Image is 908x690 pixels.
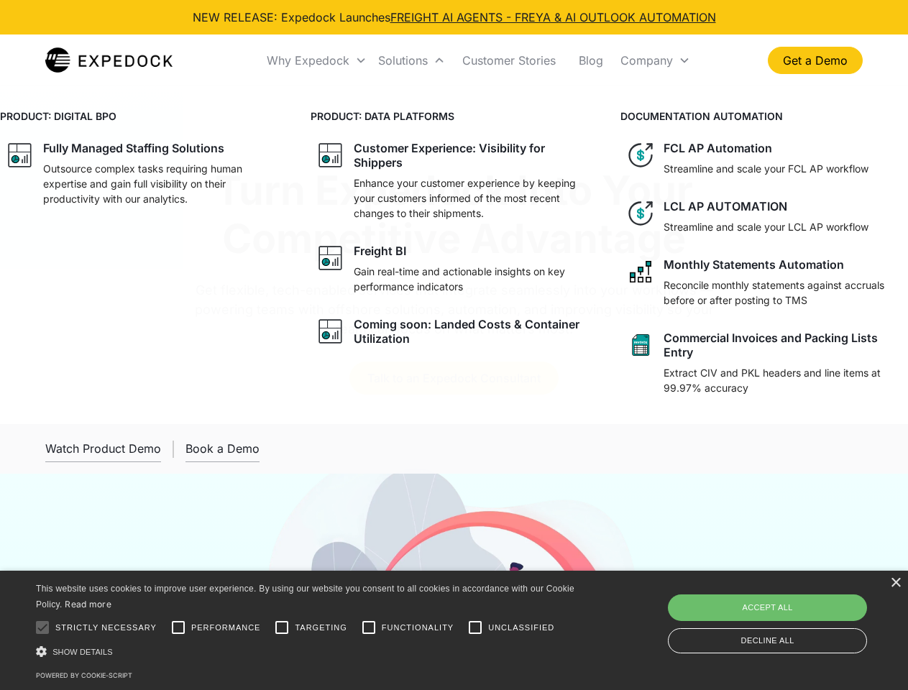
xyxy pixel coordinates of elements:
[664,331,902,359] div: Commercial Invoices and Packing Lists Entry
[65,599,111,609] a: Read more
[620,53,673,68] div: Company
[43,161,282,206] p: Outsource complex tasks requiring human expertise and gain full visibility on their productivity ...
[390,10,716,24] a: FREIGHT AI AGENTS - FREYA & AI OUTLOOK AUTOMATION
[185,436,260,462] a: Book a Demo
[295,622,347,634] span: Targeting
[626,199,655,228] img: dollar icon
[45,46,173,75] a: home
[372,36,451,85] div: Solutions
[664,199,787,213] div: LCL AP AUTOMATION
[185,441,260,456] div: Book a Demo
[451,36,567,85] a: Customer Stories
[311,238,598,300] a: graph iconFreight BIGain real-time and actionable insights on key performance indicators
[311,109,598,124] h4: PRODUCT: DATA PLATFORMS
[316,317,345,346] img: graph icon
[193,9,716,26] div: NEW RELEASE: Expedock Launches
[43,141,224,155] div: Fully Managed Staffing Solutions
[488,622,554,634] span: Unclassified
[354,244,406,258] div: Freight BI
[45,441,161,456] div: Watch Product Demo
[664,257,844,272] div: Monthly Statements Automation
[52,648,113,656] span: Show details
[316,244,345,272] img: graph icon
[45,436,161,462] a: open lightbox
[311,135,598,226] a: graph iconCustomer Experience: Visibility for ShippersEnhance your customer experience by keeping...
[664,277,902,308] p: Reconcile monthly statements against accruals before or after posting to TMS
[567,36,615,85] a: Blog
[45,46,173,75] img: Expedock Logo
[620,109,908,124] h4: DOCUMENTATION AUTOMATION
[267,53,349,68] div: Why Expedock
[354,175,592,221] p: Enhance your customer experience by keeping your customers informed of the most recent changes to...
[191,622,261,634] span: Performance
[36,584,574,610] span: This website uses cookies to improve user experience. By using our website you consent to all coo...
[664,365,902,395] p: Extract CIV and PKL headers and line items at 99.97% accuracy
[261,36,372,85] div: Why Expedock
[354,141,592,170] div: Customer Experience: Visibility for Shippers
[664,161,868,176] p: Streamline and scale your FCL AP workflow
[36,644,579,659] div: Show details
[378,53,428,68] div: Solutions
[36,671,132,679] a: Powered by cookie-script
[626,331,655,359] img: sheet icon
[316,141,345,170] img: graph icon
[6,141,35,170] img: graph icon
[354,317,592,346] div: Coming soon: Landed Costs & Container Utilization
[768,47,863,74] a: Get a Demo
[664,141,772,155] div: FCL AP Automation
[354,264,592,294] p: Gain real-time and actionable insights on key performance indicators
[664,219,868,234] p: Streamline and scale your LCL AP workflow
[620,325,908,401] a: sheet iconCommercial Invoices and Packing Lists EntryExtract CIV and PKL headers and line items a...
[620,135,908,182] a: dollar iconFCL AP AutomationStreamline and scale your FCL AP workflow
[615,36,696,85] div: Company
[626,257,655,286] img: network like icon
[669,535,908,690] iframe: Chat Widget
[620,252,908,313] a: network like iconMonthly Statements AutomationReconcile monthly statements against accruals befor...
[620,193,908,240] a: dollar iconLCL AP AUTOMATIONStreamline and scale your LCL AP workflow
[55,622,157,634] span: Strictly necessary
[382,622,454,634] span: Functionality
[626,141,655,170] img: dollar icon
[311,311,598,351] a: graph iconComing soon: Landed Costs & Container Utilization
